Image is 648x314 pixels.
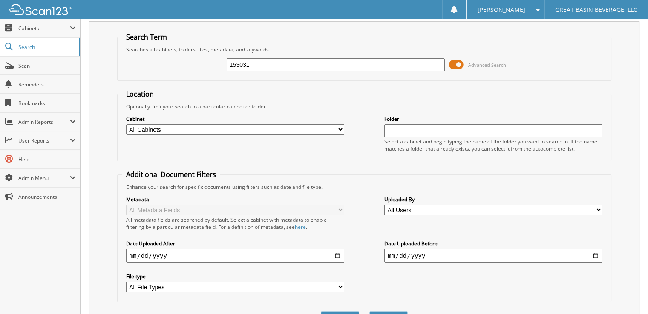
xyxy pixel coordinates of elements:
span: Cabinets [18,25,70,32]
label: Uploaded By [384,196,602,203]
span: Admin Reports [18,118,70,126]
iframe: Chat Widget [605,273,648,314]
span: User Reports [18,137,70,144]
legend: Additional Document Filters [122,170,220,179]
span: Help [18,156,76,163]
label: Folder [384,115,602,123]
span: Admin Menu [18,174,70,182]
span: Advanced Search [468,62,506,68]
label: File type [126,273,344,280]
img: scan123-logo-white.svg [9,4,72,15]
input: end [384,249,602,263]
legend: Location [122,89,158,99]
span: Search [18,43,75,51]
label: Date Uploaded Before [384,240,602,247]
span: Bookmarks [18,100,76,107]
span: [PERSON_NAME] [477,7,525,12]
span: GREAT BASIN BEVERAGE, LLC [555,7,637,12]
label: Metadata [126,196,344,203]
span: Announcements [18,193,76,200]
span: Scan [18,62,76,69]
legend: Search Term [122,32,171,42]
a: here [295,223,306,231]
label: Date Uploaded After [126,240,344,247]
div: Enhance your search for specific documents using filters such as date and file type. [122,183,607,191]
span: Reminders [18,81,76,88]
div: Optionally limit your search to a particular cabinet or folder [122,103,607,110]
input: start [126,249,344,263]
div: Searches all cabinets, folders, files, metadata, and keywords [122,46,607,53]
div: Select a cabinet and begin typing the name of the folder you want to search in. If the name match... [384,138,602,152]
label: Cabinet [126,115,344,123]
div: All metadata fields are searched by default. Select a cabinet with metadata to enable filtering b... [126,216,344,231]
